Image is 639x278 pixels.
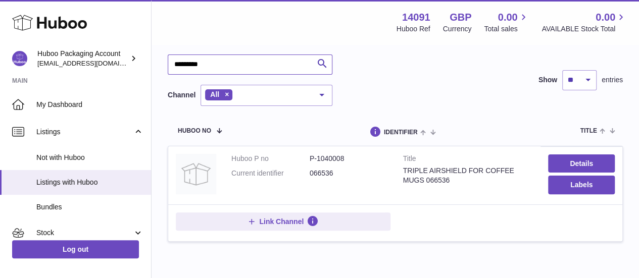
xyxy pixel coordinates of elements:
[168,90,195,100] label: Channel
[384,129,418,136] span: identifier
[403,154,533,166] strong: Title
[37,49,128,68] div: Huboo Packaging Account
[542,24,627,34] span: AVAILABLE Stock Total
[36,100,143,109] span: My Dashboard
[542,11,627,34] a: 0.00 AVAILABLE Stock Total
[443,24,472,34] div: Currency
[12,51,27,66] img: internalAdmin-14091@internal.huboo.com
[12,240,139,258] a: Log out
[178,128,211,134] span: Huboo no
[580,128,597,134] span: title
[602,75,623,85] span: entries
[176,212,390,231] button: Link Channel
[484,24,529,34] span: Total sales
[310,154,388,163] dd: P-1040008
[596,11,615,24] span: 0.00
[484,11,529,34] a: 0.00 Total sales
[37,59,149,67] span: [EMAIL_ADDRESS][DOMAIN_NAME]
[403,166,533,185] div: TRIPLE AIRSHIELD FOR COFFEE MUGS 066536
[210,90,219,98] span: All
[450,11,471,24] strong: GBP
[548,176,615,194] button: Labels
[36,178,143,187] span: Listings with Huboo
[548,154,615,173] a: Details
[176,154,216,194] img: TRIPLE AIRSHIELD FOR COFFEE MUGS 066536
[36,228,133,238] span: Stock
[36,153,143,162] span: Not with Huboo
[231,169,310,178] dt: Current identifier
[402,11,430,24] strong: 14091
[397,24,430,34] div: Huboo Ref
[231,154,310,163] dt: Huboo P no
[310,169,388,178] dd: 066536
[36,127,133,137] span: Listings
[538,75,557,85] label: Show
[259,217,304,226] span: Link Channel
[498,11,518,24] span: 0.00
[36,202,143,212] span: Bundles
